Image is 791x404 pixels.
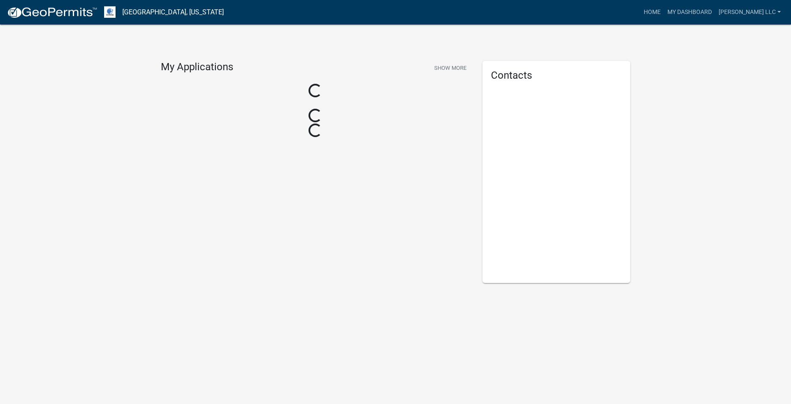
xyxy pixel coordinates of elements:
[122,5,224,19] a: [GEOGRAPHIC_DATA], [US_STATE]
[161,61,233,74] h4: My Applications
[640,4,664,20] a: Home
[715,4,784,20] a: [PERSON_NAME] LLC
[104,6,116,18] img: Otter Tail County, Minnesota
[431,61,470,75] button: Show More
[491,69,622,82] h5: Contacts
[664,4,715,20] a: My Dashboard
